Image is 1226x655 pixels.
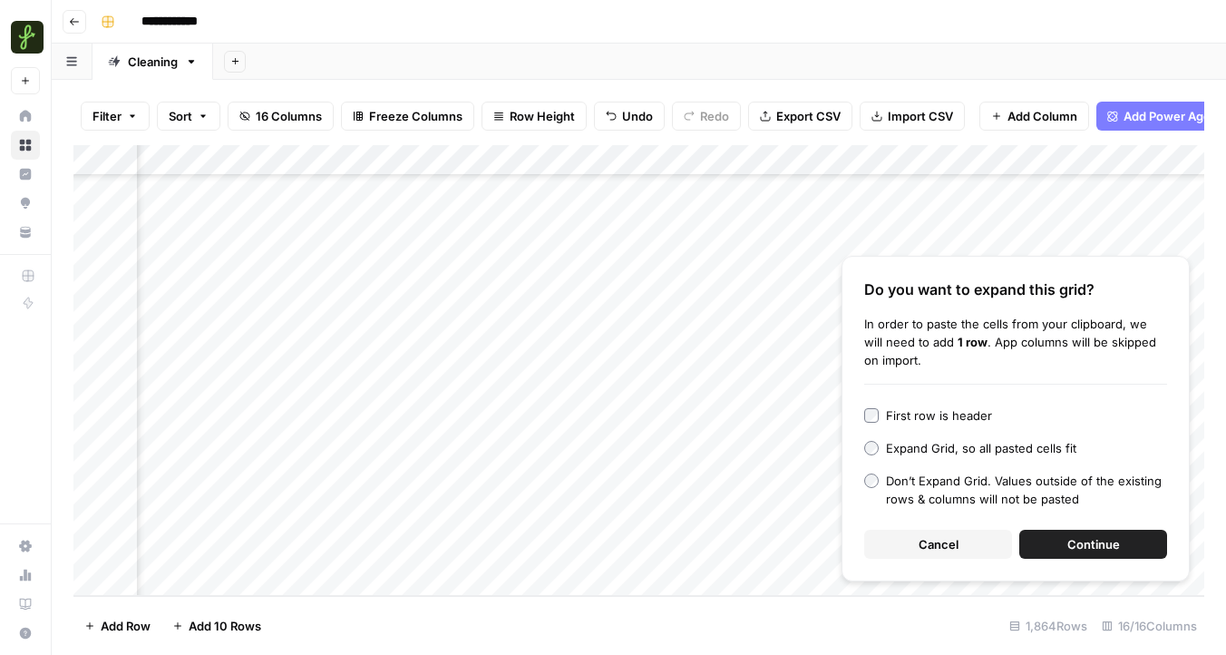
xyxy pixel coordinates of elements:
[128,53,178,71] div: Cleaning
[11,160,40,189] a: Insights
[958,335,988,349] b: 1 row
[1002,611,1095,640] div: 1,864 Rows
[157,102,220,131] button: Sort
[594,102,665,131] button: Undo
[860,102,965,131] button: Import CSV
[73,611,161,640] button: Add Row
[11,131,40,160] a: Browse
[622,107,653,125] span: Undo
[864,441,879,455] input: Expand Grid, so all pasted cells fit
[1124,107,1222,125] span: Add Power Agent
[228,102,334,131] button: 16 Columns
[864,530,1012,559] button: Cancel
[1067,535,1120,553] span: Continue
[11,218,40,247] a: Your Data
[256,107,322,125] span: 16 Columns
[482,102,587,131] button: Row Height
[1095,611,1204,640] div: 16/16 Columns
[11,619,40,648] button: Help + Support
[1019,530,1167,559] button: Continue
[81,102,150,131] button: Filter
[672,102,741,131] button: Redo
[776,107,841,125] span: Export CSV
[1007,107,1077,125] span: Add Column
[92,44,213,80] a: Cleaning
[161,611,272,640] button: Add 10 Rows
[864,279,1167,300] div: Do you want to expand this grid?
[101,617,151,635] span: Add Row
[886,472,1167,508] div: Don’t Expand Grid. Values outside of the existing rows & columns will not be pasted
[189,617,261,635] span: Add 10 Rows
[11,561,40,590] a: Usage
[919,535,958,553] span: Cancel
[11,15,40,60] button: Workspace: Findigs
[888,107,953,125] span: Import CSV
[886,439,1076,457] div: Expand Grid, so all pasted cells fit
[748,102,852,131] button: Export CSV
[700,107,729,125] span: Redo
[886,406,992,425] div: First row is header
[341,102,474,131] button: Freeze Columns
[92,107,122,125] span: Filter
[11,189,40,218] a: Opportunities
[11,102,40,131] a: Home
[864,474,879,488] input: Don’t Expand Grid. Values outside of the existing rows & columns will not be pasted
[11,21,44,54] img: Findigs Logo
[510,107,575,125] span: Row Height
[169,107,192,125] span: Sort
[979,102,1089,131] button: Add Column
[864,408,879,423] input: First row is header
[11,590,40,619] a: Learning Hub
[369,107,462,125] span: Freeze Columns
[864,315,1167,369] div: In order to paste the cells from your clipboard, we will need to add . App columns will be skippe...
[11,532,40,561] a: Settings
